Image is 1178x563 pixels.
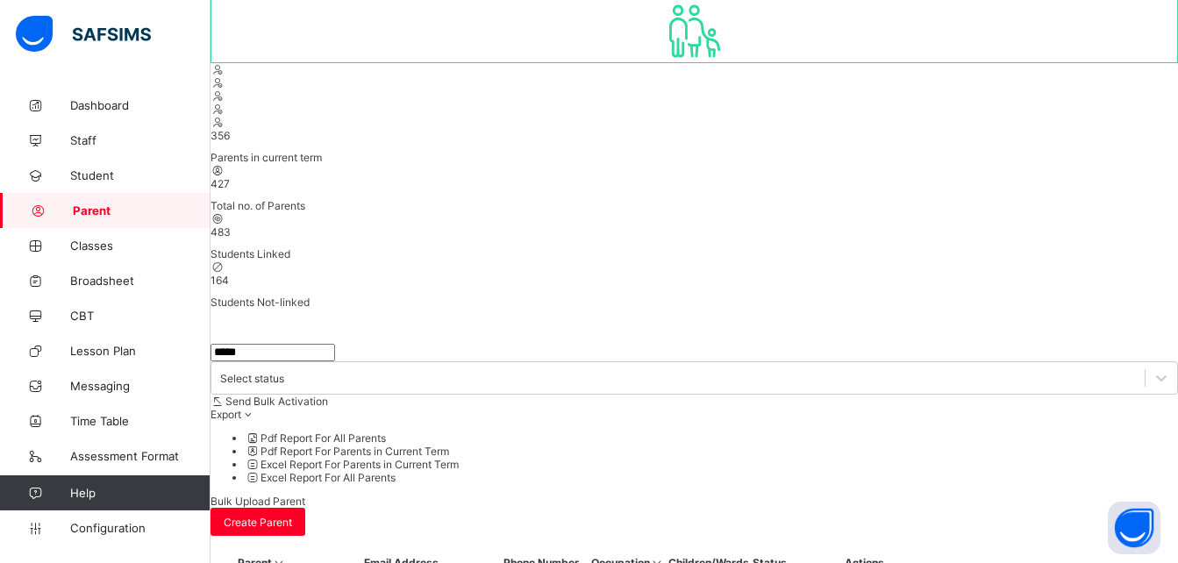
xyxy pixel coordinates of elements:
[246,445,1178,458] li: dropdown-list-item-null-1
[70,521,210,535] span: Configuration
[70,133,211,147] span: Staff
[211,151,322,164] span: Parents in current term
[211,225,231,239] span: 483
[246,431,1178,445] li: dropdown-list-item-null-0
[225,395,328,408] span: Send Bulk Activation
[70,274,211,288] span: Broadsheet
[70,168,211,182] span: Student
[70,344,211,358] span: Lesson Plan
[70,239,211,253] span: Classes
[70,98,211,112] span: Dashboard
[73,203,211,217] span: Parent
[211,129,230,142] span: 356
[211,495,305,508] span: Bulk Upload Parent
[211,296,310,309] span: Students Not-linked
[70,309,211,323] span: CBT
[16,16,151,53] img: safsims
[211,274,229,287] span: 164
[211,177,230,190] span: 427
[211,408,241,421] span: Export
[224,516,292,529] span: Create Parent
[70,414,211,428] span: Time Table
[1108,502,1160,554] button: Open asap
[70,379,211,393] span: Messaging
[220,372,284,385] div: Select status
[211,199,305,212] span: Total no. of Parents
[246,458,1178,471] li: dropdown-list-item-null-2
[70,449,211,463] span: Assessment Format
[211,247,290,260] span: Students Linked
[246,471,1178,484] li: dropdown-list-item-null-3
[70,486,210,500] span: Help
